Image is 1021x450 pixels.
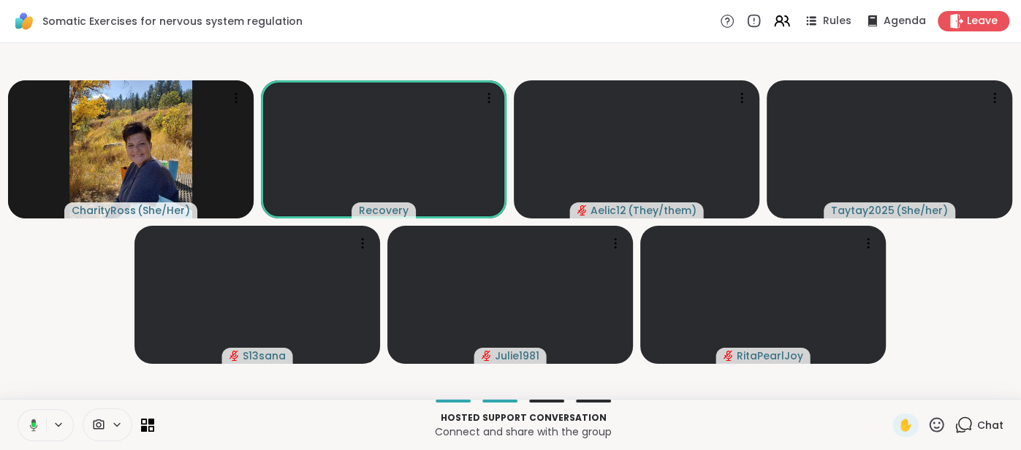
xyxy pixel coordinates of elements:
span: Leave [967,14,998,28]
span: audio-muted [229,351,240,361]
span: Agenda [884,14,926,28]
span: ✋ [898,416,913,434]
span: audio-muted [577,205,588,216]
span: Aelic12 [591,203,626,218]
img: CharityRoss [69,80,192,218]
img: ShareWell Logomark [12,9,37,34]
span: audio-muted [482,351,492,361]
span: Somatic Exercises for nervous system regulation [42,14,303,28]
span: Chat [977,418,1003,432]
p: Connect and share with the group [163,424,884,439]
span: ( They/them ) [628,203,697,218]
span: Recovery [359,203,409,218]
span: RitaPearlJoy [737,348,803,363]
span: S13sana [243,348,286,363]
span: Rules [823,14,851,28]
p: Hosted support conversation [163,411,884,424]
span: Julie1981 [495,348,539,363]
span: audio-muted [724,351,734,361]
span: ( She/her ) [896,203,948,218]
span: Taytay2025 [831,203,895,218]
span: ( She/Her ) [137,203,190,218]
span: CharityRoss [72,203,136,218]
